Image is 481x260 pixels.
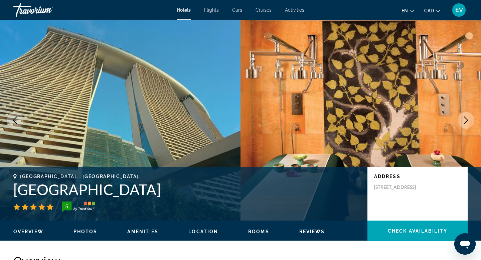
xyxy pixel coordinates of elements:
[299,229,325,234] span: Reviews
[402,6,414,15] button: Change language
[402,8,408,13] span: en
[127,229,158,234] span: Amenities
[188,229,218,235] button: Location
[424,6,440,15] button: Change currency
[188,229,218,234] span: Location
[256,7,272,13] a: Cruises
[13,229,43,234] span: Overview
[285,7,304,13] a: Activities
[299,229,325,235] button: Reviews
[424,8,434,13] span: CAD
[73,229,98,235] button: Photos
[127,229,158,235] button: Amenities
[20,174,139,179] span: [GEOGRAPHIC_DATA], , [GEOGRAPHIC_DATA]
[13,181,361,198] h1: [GEOGRAPHIC_DATA]
[374,174,461,179] p: Address
[388,228,447,234] span: Check Availability
[62,202,95,212] img: trustyou-badge-hor.svg
[367,221,468,241] button: Check Availability
[454,233,476,255] iframe: Button to launch messaging window
[13,229,43,235] button: Overview
[450,3,468,17] button: User Menu
[248,229,269,234] span: Rooms
[204,7,219,13] a: Flights
[73,229,98,234] span: Photos
[177,7,191,13] a: Hotels
[232,7,242,13] a: Cars
[374,184,428,190] p: [STREET_ADDRESS]
[248,229,269,235] button: Rooms
[60,202,73,210] div: 5
[7,112,23,129] button: Previous image
[455,7,463,13] span: EV
[13,1,80,19] a: Travorium
[458,112,474,129] button: Next image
